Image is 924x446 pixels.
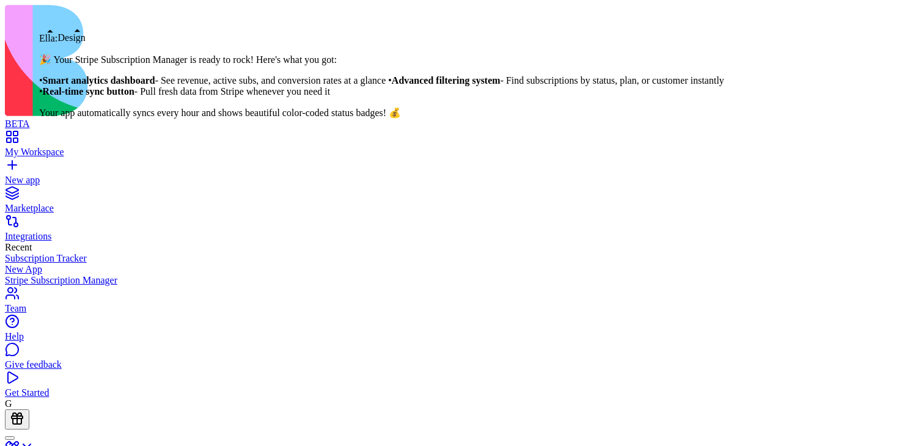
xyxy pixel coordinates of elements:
a: Give feedback [5,348,919,370]
strong: Smart analytics dashboard [43,75,155,86]
a: Team [5,292,919,314]
a: Help [5,320,919,342]
p: • - See revenue, active subs, and conversion rates at a glance • - Find subscriptions by status, ... [39,75,724,97]
div: Integrations [5,231,919,242]
div: Marketplace [5,203,919,214]
a: New app [5,164,919,186]
div: Get Started [5,387,919,398]
a: BETA [5,108,919,130]
p: Your app automatically syncs every hour and shows beautiful color-coded status badges! 💰 [39,107,724,119]
img: logo [5,5,496,116]
span: Ella: [39,33,57,43]
a: My Workspace [5,136,919,158]
div: New app [5,175,919,186]
span: G [5,398,12,409]
div: Give feedback [5,359,919,370]
div: Help [5,331,919,342]
span: Recent [5,242,32,252]
a: New App [5,264,919,275]
a: Marketplace [5,192,919,214]
strong: Advanced filtering system [392,75,501,86]
a: Get Started [5,376,919,398]
div: Team [5,303,919,314]
a: Stripe Subscription Manager [5,275,919,286]
div: My Workspace [5,147,919,158]
a: Subscription Tracker [5,253,919,264]
strong: Real-time sync button [43,86,134,97]
p: 🎉 Your Stripe Subscription Manager is ready to rock! Here's what you got: [39,54,724,65]
div: Design [58,32,86,43]
div: BETA [5,119,919,130]
a: Integrations [5,220,919,242]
